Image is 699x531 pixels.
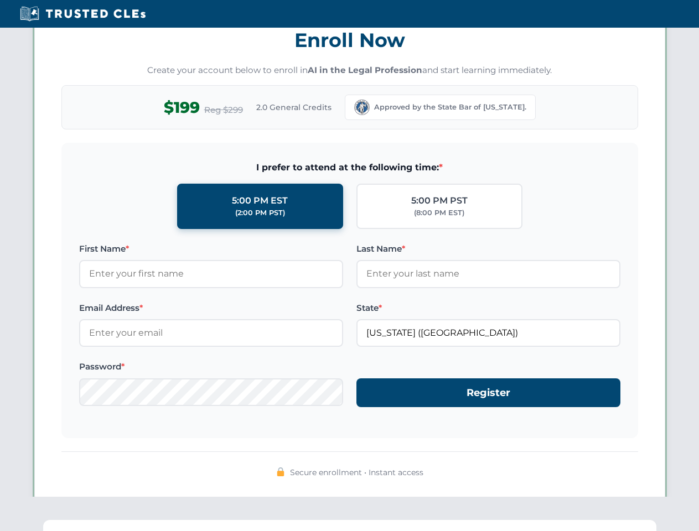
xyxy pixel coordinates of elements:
img: Nevada Bar [354,100,370,115]
p: Create your account below to enroll in and start learning immediately. [61,64,638,77]
input: Enter your last name [356,260,620,288]
div: 5:00 PM EST [232,194,288,208]
input: Enter your first name [79,260,343,288]
input: Nevada (NV) [356,319,620,347]
span: I prefer to attend at the following time: [79,160,620,175]
label: Email Address [79,301,343,315]
img: Trusted CLEs [17,6,149,22]
div: (2:00 PM PST) [235,207,285,218]
img: 🔒 [276,467,285,476]
label: Last Name [356,242,620,256]
span: $199 [164,95,200,120]
strong: AI in the Legal Profession [308,65,422,75]
span: Approved by the State Bar of [US_STATE]. [374,102,526,113]
span: Secure enrollment • Instant access [290,466,423,478]
button: Register [356,378,620,408]
span: Reg $299 [204,103,243,117]
input: Enter your email [79,319,343,347]
span: 2.0 General Credits [256,101,332,113]
h3: Enroll Now [61,23,638,58]
label: Password [79,360,343,373]
div: (8:00 PM EST) [414,207,464,218]
div: 5:00 PM PST [411,194,468,208]
label: State [356,301,620,315]
label: First Name [79,242,343,256]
